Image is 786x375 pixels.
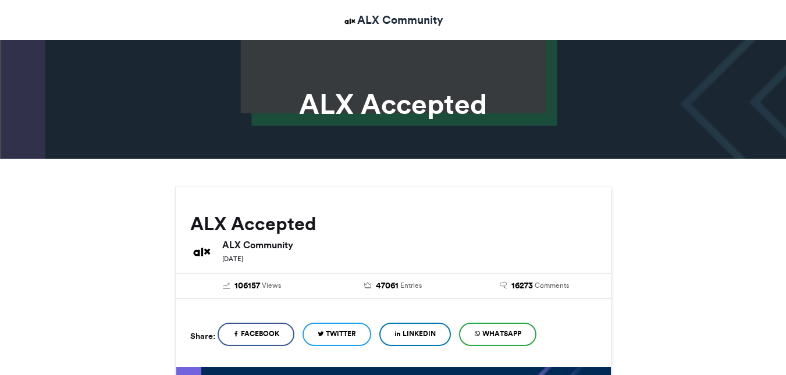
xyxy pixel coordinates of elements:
span: LinkedIn [403,328,436,339]
a: Facebook [218,323,294,346]
h6: ALX Community [222,240,596,249]
h5: Share: [190,328,215,344]
a: 106157 Views [190,280,314,292]
a: 16273 Comments [472,280,596,292]
img: ALX Community [343,14,357,28]
h1: ALX Accepted [70,90,716,118]
span: Comments [535,280,569,291]
a: 47061 Entries [331,280,455,292]
span: Entries [400,280,422,291]
span: Facebook [241,328,279,339]
span: WhatsApp [482,328,521,339]
span: 47061 [376,280,399,292]
span: 16273 [511,280,533,292]
span: Twitter [326,328,356,339]
a: LinkedIn [379,323,451,346]
img: ALX Community [190,240,214,263]
small: [DATE] [222,255,243,263]
a: Twitter [303,323,371,346]
a: ALX Community [343,12,443,28]
h2: ALX Accepted [190,213,596,234]
span: 106157 [234,280,260,292]
span: Views [262,280,281,291]
a: WhatsApp [459,323,536,346]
